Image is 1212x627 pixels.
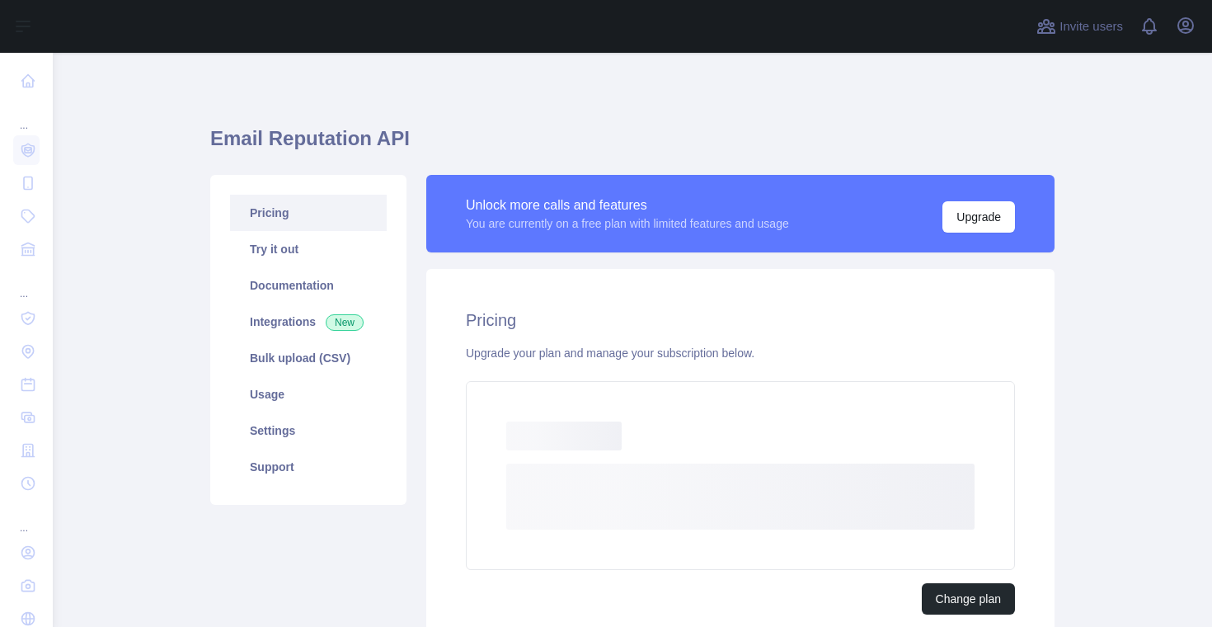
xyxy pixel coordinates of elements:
[942,201,1015,233] button: Upgrade
[922,583,1015,615] button: Change plan
[230,231,387,267] a: Try it out
[13,267,40,300] div: ...
[1059,17,1123,36] span: Invite users
[466,309,1015,332] h2: Pricing
[230,267,387,304] a: Documentation
[230,195,387,231] a: Pricing
[230,340,387,376] a: Bulk upload (CSV)
[1033,13,1126,40] button: Invite users
[13,99,40,132] div: ...
[466,196,789,215] div: Unlock more calls and features
[210,125,1055,165] h1: Email Reputation API
[466,345,1015,361] div: Upgrade your plan and manage your subscription below.
[230,376,387,412] a: Usage
[13,502,40,535] div: ...
[230,412,387,449] a: Settings
[230,449,387,485] a: Support
[326,314,364,331] span: New
[466,215,789,232] div: You are currently on a free plan with limited features and usage
[230,304,387,340] a: Integrations New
